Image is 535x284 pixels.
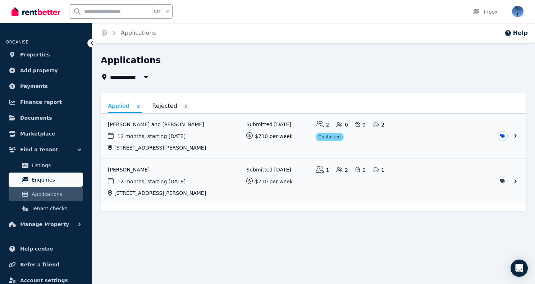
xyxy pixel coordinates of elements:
button: Manage Property [6,217,86,232]
a: Payments [6,79,86,93]
span: Add property [20,66,58,75]
div: Inbox [472,8,498,15]
span: Marketplace [20,129,55,138]
a: Enquiries [9,173,83,187]
a: View application: Shashank Pise [101,159,526,204]
a: Applications [9,187,83,201]
span: Finance report [20,98,62,106]
span: Manage Property [20,220,69,229]
span: Properties [20,50,50,59]
span: k [166,9,169,14]
a: Properties [6,47,86,62]
a: View application: Mathew Carter and Simon Carter [101,114,526,159]
span: 2 [135,104,142,109]
span: Applications [32,190,80,198]
img: donelks@bigpond.com [512,6,523,17]
a: Tenant checks [9,201,83,216]
span: ORGANISE [6,40,28,45]
a: Listings [9,158,83,173]
nav: Breadcrumb [92,23,165,43]
img: RentBetter [12,6,60,17]
a: Refer a friend [6,257,86,272]
a: Documents [6,111,86,125]
span: Tenant checks [32,204,80,213]
a: Finance report [6,95,86,109]
button: Find a tenant [6,142,86,157]
button: Help [504,29,528,37]
h1: Applications [101,55,161,66]
a: Help centre [6,242,86,256]
a: Rejected [152,100,190,112]
a: Applied [108,100,142,113]
span: 0 [183,104,190,109]
span: Ctrl [152,7,163,16]
span: Listings [32,161,80,170]
span: Documents [20,114,52,122]
a: Applications [121,29,156,36]
span: Help centre [20,244,53,253]
div: Open Intercom Messenger [511,260,528,277]
a: Marketplace [6,127,86,141]
span: Refer a friend [20,260,59,269]
span: Find a tenant [20,145,58,154]
span: Enquiries [32,175,80,184]
span: Payments [20,82,48,91]
a: Add property [6,63,86,78]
